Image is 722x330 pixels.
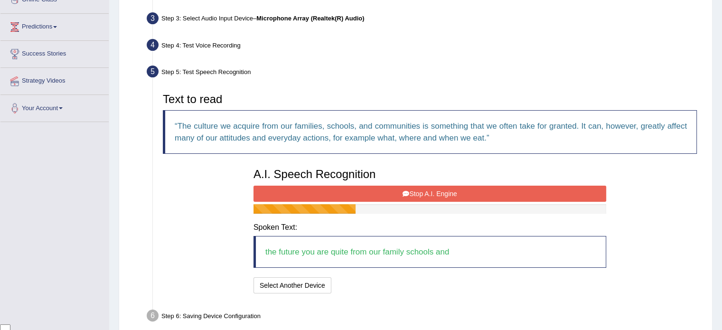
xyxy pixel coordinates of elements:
h3: Text to read [163,93,697,105]
h3: A.I. Speech Recognition [253,168,606,180]
span: – [253,15,365,22]
button: Stop A.I. Engine [253,186,606,202]
div: Step 6: Saving Device Configuration [142,307,708,328]
div: Step 4: Test Voice Recording [142,36,708,57]
b: Microphone Array (Realtek(R) Audio) [256,15,364,22]
button: Select Another Device [253,277,331,293]
a: Strategy Videos [0,68,109,92]
h4: Spoken Text: [253,223,606,232]
blockquote: the future you are quite from our family schools and [253,236,606,268]
div: Step 5: Test Speech Recognition [142,63,708,84]
q: The culture we acquire from our families, schools, and communities is something that we often tak... [175,122,687,142]
div: Step 3: Select Audio Input Device [142,9,708,30]
a: Your Account [0,95,109,119]
a: Predictions [0,14,109,38]
a: Success Stories [0,41,109,65]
